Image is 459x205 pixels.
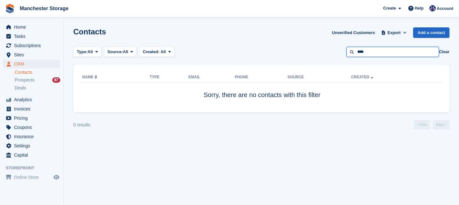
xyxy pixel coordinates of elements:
span: Type: [77,49,88,55]
a: menu [3,50,60,59]
a: Previous [414,120,430,130]
span: Create [383,5,396,11]
button: Created: All [139,47,174,57]
span: Analytics [14,95,52,104]
span: CRM [14,60,52,68]
span: Home [14,23,52,32]
a: Name [82,75,98,79]
a: menu [3,132,60,141]
span: Deals [15,85,26,91]
button: Export [380,27,408,38]
a: Created [351,75,375,79]
span: Export [388,30,401,36]
th: Type [149,72,188,82]
a: menu [3,104,60,113]
a: Deals [15,85,60,91]
a: menu [3,32,60,41]
button: Clear [439,49,449,55]
th: Source [288,72,351,82]
span: Pricing [14,114,52,123]
span: Invoices [14,104,52,113]
span: All [88,49,93,55]
a: Next [433,120,449,130]
button: Source: All [104,47,137,57]
a: menu [3,151,60,159]
span: Capital [14,151,52,159]
span: Sorry, there are no contacts with this filter [204,91,320,98]
th: Phone [235,72,288,82]
span: Prospects [15,77,34,83]
a: Preview store [53,173,60,181]
h1: Contacts [73,27,106,36]
span: Settings [14,141,52,150]
span: Tasks [14,32,52,41]
a: menu [3,123,60,132]
span: Help [415,5,424,11]
a: menu [3,95,60,104]
button: Type: All [73,47,101,57]
span: Sites [14,50,52,59]
span: Coupons [14,123,52,132]
span: All [123,49,128,55]
a: menu [3,60,60,68]
a: Contacts [15,69,60,75]
span: Insurance [14,132,52,141]
a: menu [3,173,60,182]
span: Source: [107,49,123,55]
span: Subscriptions [14,41,52,50]
a: Unverified Customers [329,27,377,38]
a: Add a contact [413,27,449,38]
a: menu [3,141,60,150]
span: Online Store [14,173,52,182]
th: Email [188,72,235,82]
div: 87 [52,77,60,83]
a: Prospects 87 [15,77,60,83]
a: Manchester Storage [17,3,71,14]
a: menu [3,23,60,32]
span: Storefront [6,165,63,171]
div: 0 results [73,122,90,128]
span: Created: [143,49,160,54]
img: stora-icon-8386f47178a22dfd0bd8f6a31ec36ba5ce8667c1dd55bd0f319d3a0aa187defe.svg [5,4,15,13]
a: menu [3,114,60,123]
span: All [161,49,166,54]
nav: Page [412,120,451,130]
span: Account [437,5,453,12]
a: menu [3,41,60,50]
